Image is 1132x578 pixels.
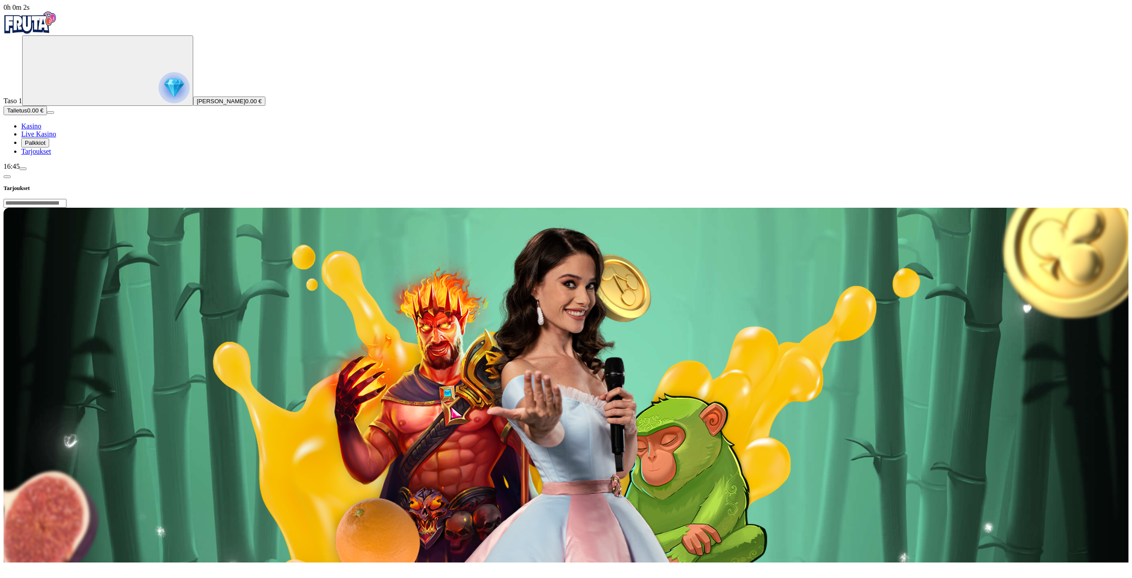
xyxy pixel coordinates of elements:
nav: Main menu [4,122,1128,155]
input: Search [4,199,66,208]
img: Fruta [4,12,57,34]
button: Talletusplus icon0.00 € [4,106,47,115]
span: 0.00 € [245,98,262,105]
button: Palkkiot [21,138,49,147]
span: user session time [4,4,30,11]
span: Talletus [7,107,27,114]
span: Palkkiot [25,140,46,146]
button: chevron-left icon [4,175,11,178]
span: 16:45 [4,163,19,170]
span: Taso 1 [4,97,22,105]
a: Tarjoukset [21,147,51,155]
span: 0.00 € [27,107,43,114]
button: reward progress [22,35,193,106]
button: menu [47,111,54,114]
nav: Primary [4,12,1128,155]
a: Fruta [4,27,57,35]
a: Kasino [21,122,41,130]
button: [PERSON_NAME]0.00 € [193,97,265,106]
span: [PERSON_NAME] [197,98,245,105]
button: menu [19,167,27,170]
a: Live Kasino [21,130,56,138]
img: reward progress [159,72,190,103]
img: Viikonlopun kohokohta [4,208,1128,563]
h3: Tarjoukset [4,184,1128,193]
